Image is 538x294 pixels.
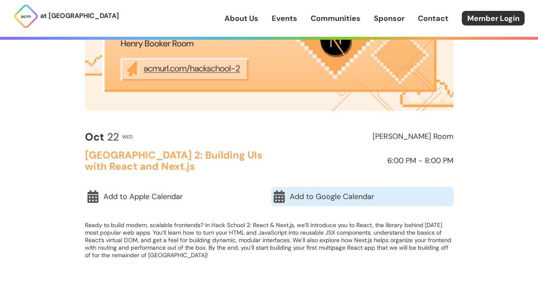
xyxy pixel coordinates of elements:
[418,13,448,24] a: Contact
[85,131,119,143] h2: 22
[272,13,297,24] a: Events
[85,130,104,144] b: Oct
[85,150,265,172] h2: [GEOGRAPHIC_DATA] 2: Building UIs with React and Next.js
[85,187,267,206] a: Add to Apple Calendar
[40,10,119,21] p: at [GEOGRAPHIC_DATA]
[13,4,39,29] img: ACM Logo
[311,13,360,24] a: Communities
[271,187,453,206] a: Add to Google Calendar
[122,134,133,139] h2: Wed
[273,133,453,141] h2: [PERSON_NAME] Room
[273,157,453,165] h2: 6:00 PM - 8:00 PM
[13,4,119,29] a: at [GEOGRAPHIC_DATA]
[462,11,525,26] a: Member Login
[85,221,453,259] p: Ready to build modern, scalable frontends? In Hack School 2: React & Next.js, we’ll introduce you...
[374,13,404,24] a: Sponsor
[224,13,258,24] a: About Us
